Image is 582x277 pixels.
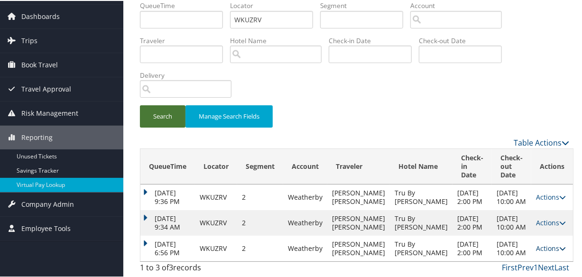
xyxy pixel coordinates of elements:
td: [DATE] 10:00 AM [492,235,531,260]
td: [DATE] 10:00 AM [492,184,531,209]
th: QueueTime: activate to sort column descending [140,148,195,184]
label: Check-out Date [419,35,509,45]
td: Tru By [PERSON_NAME] [390,184,453,209]
td: 2 [237,235,283,260]
span: Book Travel [21,52,58,76]
span: Company Admin [21,192,74,215]
th: Traveler: activate to sort column ascending [327,148,390,184]
a: Next [538,261,554,272]
td: Tru By [PERSON_NAME] [390,209,453,235]
a: Table Actions [514,137,569,147]
td: Weatherby [283,184,327,209]
a: Actions [536,217,566,226]
span: 3 [169,261,173,272]
td: [PERSON_NAME] [PERSON_NAME] [327,209,390,235]
td: Weatherby [283,235,327,260]
span: Travel Approval [21,76,71,100]
div: 1 to 3 of records [140,261,237,277]
th: Locator: activate to sort column ascending [195,148,237,184]
td: 2 [237,184,283,209]
span: Dashboards [21,4,60,28]
td: Weatherby [283,209,327,235]
td: WKUZRV [195,184,237,209]
label: Traveler [140,35,230,45]
span: Reporting [21,125,53,148]
td: [DATE] 9:36 PM [140,184,195,209]
td: [PERSON_NAME] [PERSON_NAME] [327,235,390,260]
th: Hotel Name: activate to sort column ascending [390,148,453,184]
a: Actions [536,243,566,252]
td: [DATE] 2:00 PM [453,184,492,209]
td: 2 [237,209,283,235]
label: Delivery [140,70,239,79]
button: Search [140,104,185,127]
td: [DATE] 2:00 PM [453,235,492,260]
span: Trips [21,28,37,52]
th: Actions [531,148,573,184]
label: Check-in Date [329,35,419,45]
td: WKUZRV [195,209,237,235]
td: [DATE] 6:56 PM [140,235,195,260]
th: Check-out Date: activate to sort column ascending [492,148,531,184]
label: Hotel Name [230,35,329,45]
span: Employee Tools [21,216,71,240]
td: [DATE] 10:00 AM [492,209,531,235]
th: Segment: activate to sort column ascending [237,148,283,184]
span: Risk Management [21,101,78,124]
td: [DATE] 9:34 AM [140,209,195,235]
a: 1 [534,261,538,272]
td: [PERSON_NAME] [PERSON_NAME] [327,184,390,209]
td: WKUZRV [195,235,237,260]
td: Tru By [PERSON_NAME] [390,235,453,260]
a: First [502,261,517,272]
a: Last [554,261,569,272]
th: Check-in Date: activate to sort column ascending [453,148,492,184]
th: Account: activate to sort column ascending [283,148,327,184]
td: [DATE] 2:00 PM [453,209,492,235]
a: Actions [536,192,566,201]
button: Manage Search Fields [185,104,273,127]
a: Prev [517,261,534,272]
